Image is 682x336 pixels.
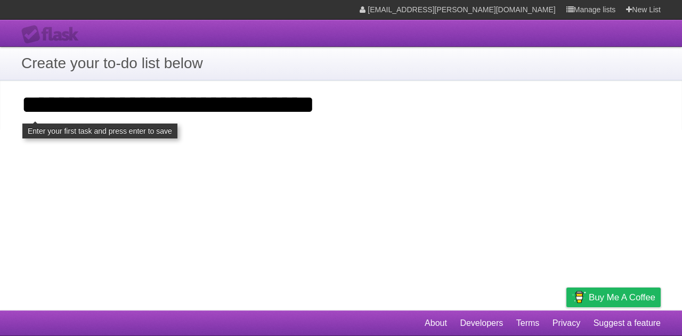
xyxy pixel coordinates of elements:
[21,25,85,44] div: Flask
[553,313,580,333] a: Privacy
[572,288,586,306] img: Buy me a coffee
[589,288,655,307] span: Buy me a coffee
[460,313,503,333] a: Developers
[516,313,540,333] a: Terms
[594,313,661,333] a: Suggest a feature
[566,288,661,307] a: Buy me a coffee
[21,52,661,75] h1: Create your to-do list below
[425,313,447,333] a: About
